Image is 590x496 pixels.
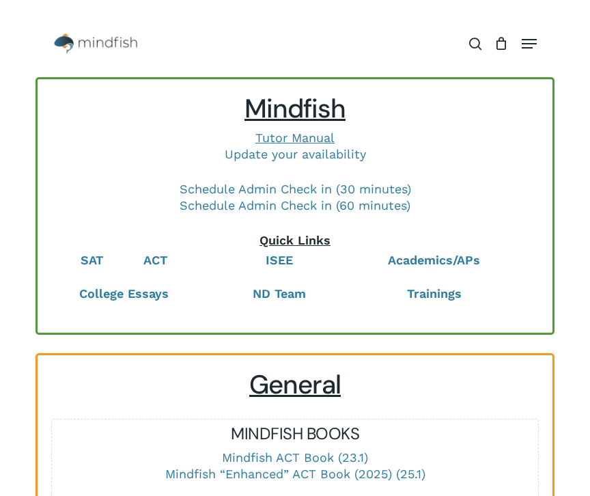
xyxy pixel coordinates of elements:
[249,368,341,402] span: General
[407,286,462,301] a: Trainings
[222,450,368,465] a: Mindfish ACT Book (23.1)
[266,253,293,267] a: ISEE
[36,27,554,61] header: Main Menu
[259,233,331,247] span: Quick Links
[52,423,538,445] h5: MINDFISH BOOKS
[225,147,366,161] a: Update your availability
[143,253,167,267] a: ACT
[388,253,480,267] a: Academics/APs
[255,130,335,145] a: Tutor Manual
[488,27,515,61] a: Cart
[180,182,411,196] a: Schedule Admin Check in (30 minutes)
[253,286,306,301] a: ND Team
[54,33,137,54] img: Mindfish Test Prep & Academics
[79,286,169,301] a: College Essays
[522,37,537,51] a: Navigation Menu
[165,467,425,481] a: Mindfish “Enhanced” ACT Book (2025) (25.1)
[180,198,410,212] a: Schedule Admin Check in (60 minutes)
[81,253,103,267] a: SAT
[244,92,346,126] span: Mindfish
